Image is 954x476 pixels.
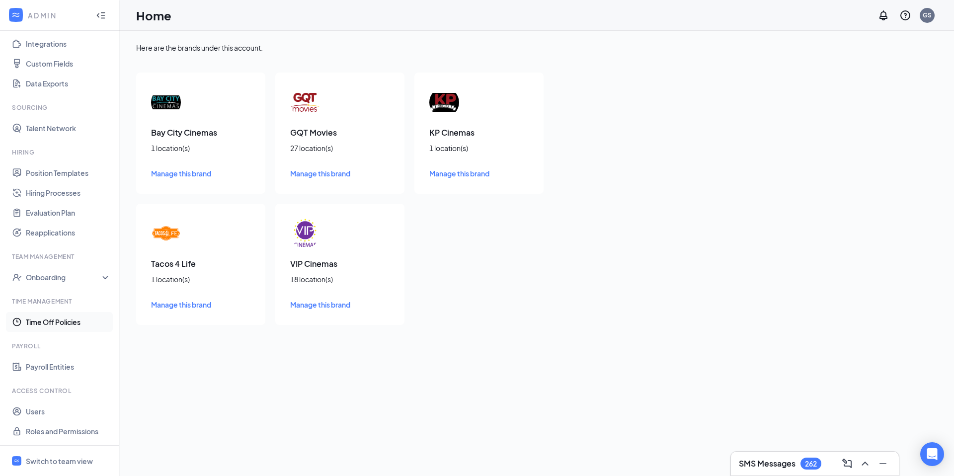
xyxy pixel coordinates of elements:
a: Talent Network [26,118,111,138]
svg: Minimize [877,458,889,470]
div: 18 location(s) [290,274,390,284]
div: Onboarding [26,272,102,282]
img: GQT Movies logo [290,87,320,117]
svg: Collapse [96,10,106,20]
svg: UserCheck [12,272,22,282]
h3: KP Cinemas [429,127,529,138]
div: GS [923,11,932,19]
a: Custom Fields [26,54,111,74]
div: 27 location(s) [290,143,390,153]
div: Sourcing [12,103,109,112]
span: Manage this brand [290,300,350,309]
a: Evaluation Plan [26,203,111,223]
div: 1 location(s) [151,143,250,153]
div: Open Intercom Messenger [920,442,944,466]
div: Hiring [12,148,109,157]
div: Time Management [12,297,109,306]
h3: Tacos 4 Life [151,258,250,269]
button: ComposeMessage [839,456,855,472]
a: Payroll Entities [26,357,111,377]
a: Manage this brand [290,299,390,310]
a: Reapplications [26,223,111,242]
div: ADMIN [28,10,87,20]
a: Position Templates [26,163,111,183]
span: Manage this brand [151,300,211,309]
h3: VIP Cinemas [290,258,390,269]
h3: Bay City Cinemas [151,127,250,138]
svg: WorkstreamLogo [11,10,21,20]
div: 1 location(s) [151,274,250,284]
svg: Notifications [877,9,889,21]
button: Minimize [875,456,891,472]
div: Here are the brands under this account. [136,43,937,53]
button: ChevronUp [857,456,873,472]
h3: GQT Movies [290,127,390,138]
div: Team Management [12,252,109,261]
svg: ComposeMessage [841,458,853,470]
div: Payroll [12,342,109,350]
h3: SMS Messages [739,458,795,469]
a: Roles and Permissions [26,421,111,441]
a: Manage this brand [151,168,250,179]
div: 1 location(s) [429,143,529,153]
img: KP Cinemas logo [429,87,459,117]
a: Manage this brand [429,168,529,179]
a: Integrations [26,34,111,54]
svg: QuestionInfo [899,9,911,21]
a: Hiring Processes [26,183,111,203]
svg: WorkstreamLogo [13,458,20,464]
a: Data Exports [26,74,111,93]
span: Manage this brand [429,169,489,178]
svg: ChevronUp [859,458,871,470]
a: Time Off Policies [26,312,111,332]
h1: Home [136,7,171,24]
img: Tacos 4 Life logo [151,219,181,248]
img: Bay City Cinemas logo [151,87,181,117]
span: Manage this brand [151,169,211,178]
div: Switch to team view [26,456,93,466]
a: Users [26,401,111,421]
div: Access control [12,387,109,395]
span: Manage this brand [290,169,350,178]
img: VIP Cinemas logo [290,219,320,248]
div: 262 [805,460,817,468]
a: Manage this brand [290,168,390,179]
a: Manage this brand [151,299,250,310]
